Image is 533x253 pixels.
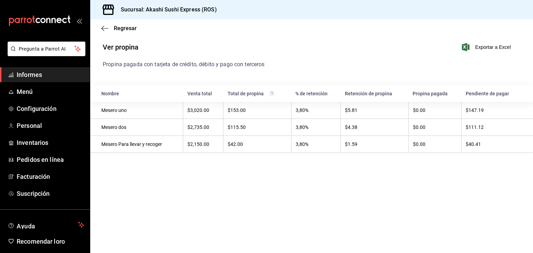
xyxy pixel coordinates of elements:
[103,43,138,51] font: Ver propina
[5,50,85,58] a: Pregunta a Parrot AI
[121,6,217,13] font: Sucursal: Akashi Sushi Express (ROS)
[17,139,48,146] font: Inventarios
[114,25,137,32] font: Regresar
[296,124,308,130] font: 3,80%
[413,141,425,147] font: $0.00
[76,18,82,24] button: abrir_cajón_menú
[413,124,425,130] font: $0.00
[17,190,50,197] font: Suscripción
[17,223,35,230] font: Ayuda
[17,156,64,163] font: Pedidos en línea
[17,173,50,180] font: Facturación
[413,91,448,96] font: Propina pagada
[101,124,126,130] font: Mesero dos
[228,124,246,130] font: $115.50
[17,238,65,245] font: Recomendar loro
[413,107,425,113] font: $0.00
[101,141,162,147] font: Mesero Para llevar y recoger
[295,91,328,96] font: % de retención
[17,122,42,129] font: Personal
[8,42,85,56] button: Pregunta a Parrot AI
[101,91,119,96] font: Nombre
[228,141,243,147] font: $42.00
[466,107,484,113] font: $147.19
[17,105,57,112] font: Configuración
[19,46,66,52] font: Pregunta a Parrot AI
[269,91,275,96] svg: Total de propinas cobradas con el Punto de Venta y Terminal Pay antes de comisiones
[228,107,246,113] font: $153.00
[101,107,127,113] font: Mesero uno
[466,141,481,147] font: $40.41
[296,141,308,147] font: 3,80%
[296,107,308,113] font: 3,80%
[187,91,212,96] font: Venta total
[466,91,509,96] font: Pendiente de pagar
[103,61,265,68] font: Propina pagada con tarjeta de crédito, débito y pago con terceros
[187,124,209,130] font: $2,735.00
[17,88,33,95] font: Menú
[463,43,511,51] button: Exportar a Excel
[228,91,264,96] font: Total de propina
[345,107,357,113] font: $5.81
[17,71,42,78] font: Informes
[187,141,209,147] font: $2,150.00
[345,141,357,147] font: $1.59
[187,107,209,113] font: $3,020.00
[475,44,511,50] font: Exportar a Excel
[101,25,137,32] button: Regresar
[345,91,392,96] font: Retención de propina
[466,124,484,130] font: $111.12
[345,124,357,130] font: $4.38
